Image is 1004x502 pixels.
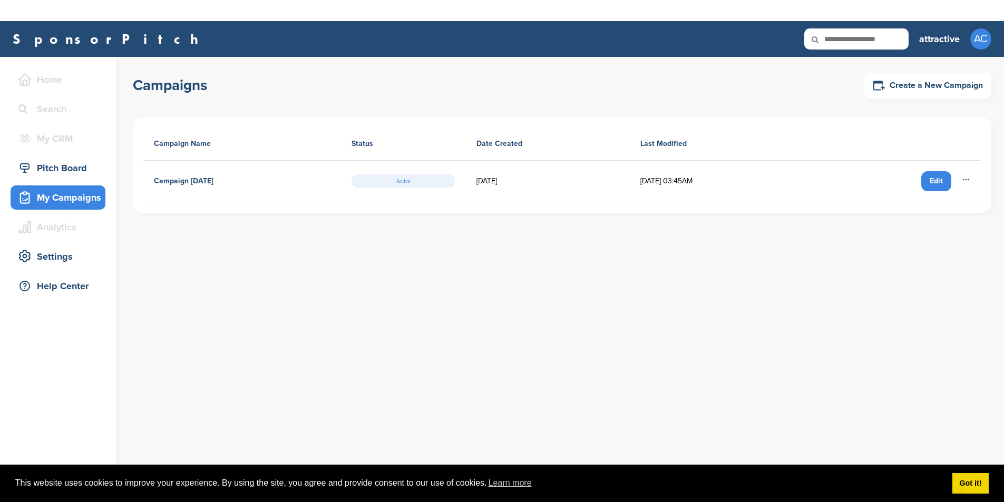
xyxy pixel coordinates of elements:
a: Pitch Board [11,156,105,180]
h4: Campaign [DATE] [154,175,213,187]
a: SponsorPitch [13,32,205,46]
th: Status [341,127,466,161]
a: Settings [11,244,105,269]
div: My Campaigns [16,188,105,207]
div: Search [16,100,105,119]
a: Analytics [11,215,105,239]
th: Last Modified [630,127,810,161]
div: Settings [16,247,105,266]
div: Help Center [16,277,105,296]
a: Home [11,67,105,92]
span: Active [352,174,455,188]
td: [DATE] [466,161,630,202]
span: This website uses cookies to improve your experience. By using the site, you agree and provide co... [15,475,944,491]
div: Analytics [16,218,105,237]
a: dismiss cookie message [952,473,989,494]
h1: Campaigns [133,76,207,95]
h3: attractive [919,32,960,46]
a: Help Center [11,274,105,298]
a: My Campaigns [11,185,105,210]
a: Search [11,97,105,121]
a: Edit [921,171,951,191]
div: Pitch Board [16,159,105,178]
a: My CRM [11,126,105,151]
th: Date Created [466,127,630,161]
a: Create a New Campaign [864,73,991,99]
td: [DATE] 03:45AM [630,161,810,202]
th: Campaign Name [143,127,341,161]
a: attractive [919,27,960,51]
span: AC [970,28,991,50]
a: learn more about cookies [487,475,533,491]
div: My CRM [16,129,105,148]
div: Home [16,70,105,89]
